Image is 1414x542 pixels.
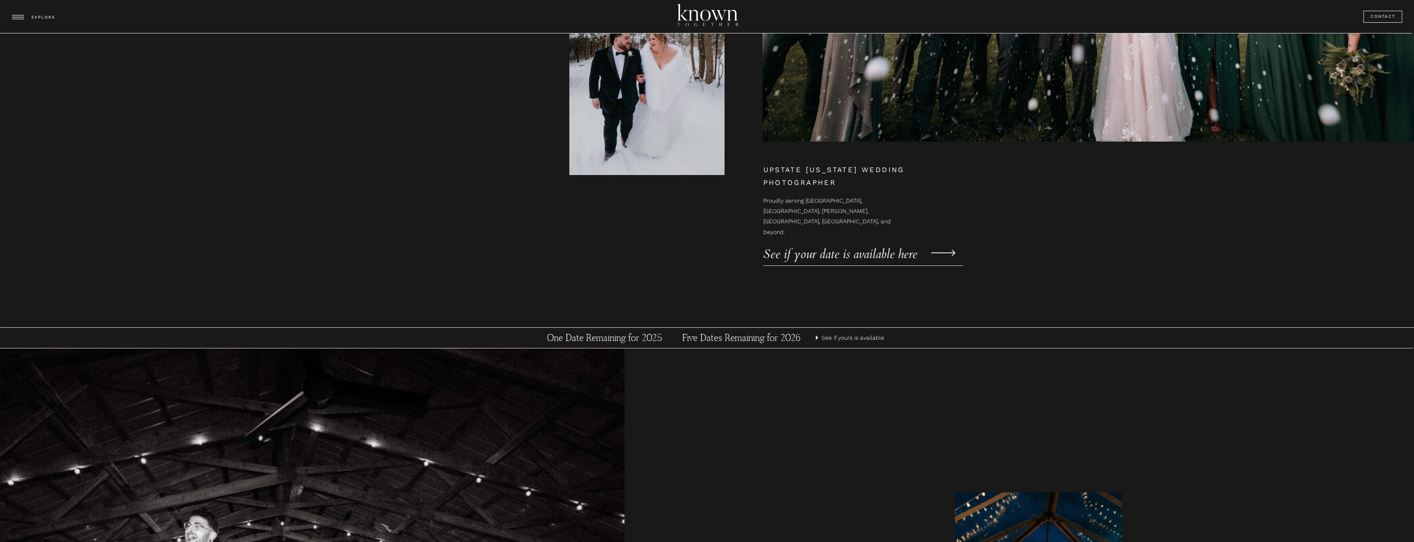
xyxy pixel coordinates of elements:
[528,332,682,344] a: One Date Remaining for 2025
[763,196,893,219] h2: Proudly serving [GEOGRAPHIC_DATA], [GEOGRAPHIC_DATA], [PERSON_NAME], [GEOGRAPHIC_DATA], [GEOGRAPH...
[1371,13,1396,21] a: Contact
[822,333,886,343] a: See if yours is available
[763,243,935,256] a: See if your date is available here
[31,14,57,21] h3: EXPLORE
[665,332,818,344] a: Five Dates Remaining for 2026
[763,163,943,188] h1: Upstate [US_STATE] Wedding Photographer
